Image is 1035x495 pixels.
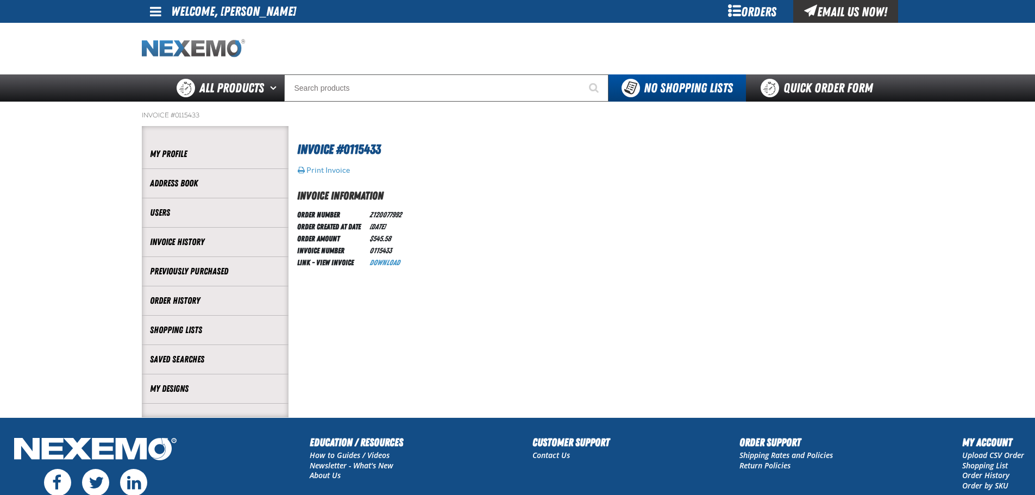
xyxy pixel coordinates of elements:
span: All Products [199,78,264,98]
h2: Invoice Information [297,187,894,204]
a: My Designs [150,383,280,395]
a: Saved Searches [150,353,280,366]
a: How to Guides / Videos [310,450,390,460]
button: You do not have available Shopping Lists. Open to Create a New List [609,74,746,102]
h2: Education / Resources [310,434,403,450]
h2: Order Support [739,434,833,450]
span: Invoice #0115433 [297,142,381,157]
h2: Customer Support [532,434,610,450]
a: Upload CSV Order [962,450,1024,460]
button: Print Invoice [297,165,350,175]
h2: My Account [962,434,1024,450]
td: 0115433 [365,244,406,256]
td: Z120077992 [365,208,406,220]
a: Contact Us [532,450,570,460]
a: Invoice History [150,236,280,248]
a: Order by SKU [962,480,1008,491]
a: Newsletter - What's New [310,460,393,471]
a: Invoice #0115433 [142,111,199,120]
a: Quick Order Form [746,74,893,102]
img: Nexemo Logo [11,434,180,466]
a: Shopping List [962,460,1008,471]
a: Shopping Lists [150,324,280,336]
a: Home [142,39,245,58]
nav: Breadcrumbs [142,111,894,120]
a: About Us [310,470,341,480]
button: Open All Products pages [266,74,284,102]
a: Order History [150,295,280,307]
td: Invoice Number [297,244,365,256]
a: Order History [962,470,1009,480]
a: Previously Purchased [150,265,280,278]
button: Start Searching [581,74,609,102]
input: Search [284,74,609,102]
td: Link - View Invoice [297,256,365,268]
td: Order Amount [297,232,365,244]
td: [DATE] [365,220,406,232]
img: Nexemo logo [142,39,245,58]
a: My Profile [150,148,280,160]
td: $545.58 [365,232,406,244]
a: Users [150,206,280,219]
span: No Shopping Lists [644,80,733,96]
td: Order Created at Date [297,220,365,232]
td: Order Number [297,208,365,220]
a: Address Book [150,177,280,190]
a: Return Policies [739,460,791,471]
a: Shipping Rates and Policies [739,450,833,460]
a: Download [369,258,400,267]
